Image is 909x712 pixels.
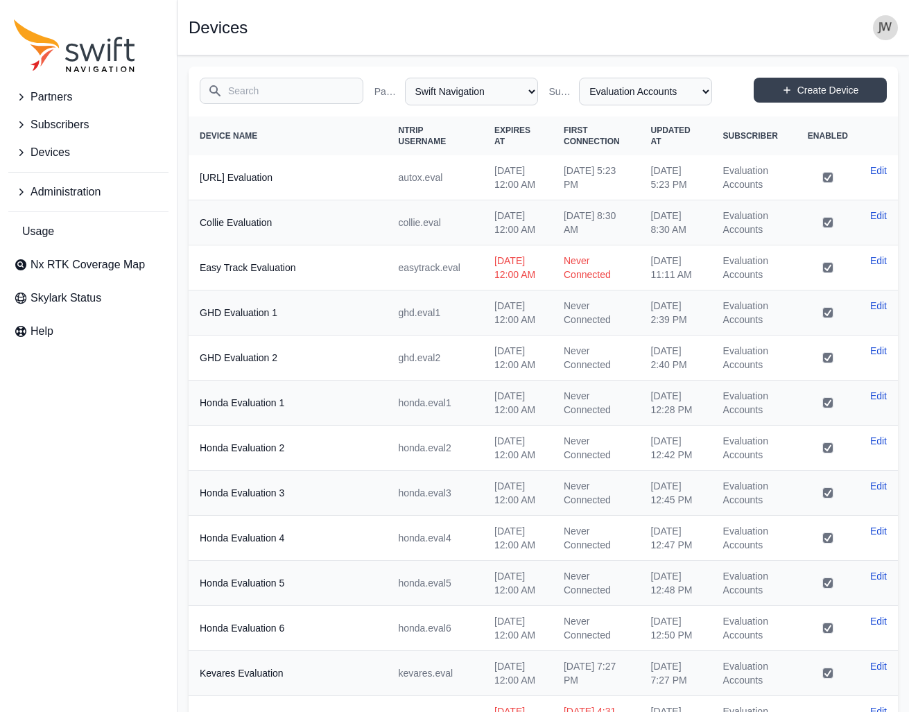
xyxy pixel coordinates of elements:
[31,89,72,105] span: Partners
[387,200,483,245] td: collie.eval
[189,381,387,426] th: Honda Evaluation 1
[712,561,797,606] td: Evaluation Accounts
[870,344,887,358] a: Edit
[189,116,387,155] th: Device Name
[387,561,483,606] td: honda.eval5
[387,516,483,561] td: honda.eval4
[873,15,898,40] img: user photo
[8,83,168,111] button: Partners
[870,389,887,403] a: Edit
[189,561,387,606] th: Honda Evaluation 5
[712,336,797,381] td: Evaluation Accounts
[640,651,712,696] td: [DATE] 7:27 PM
[483,471,553,516] td: [DATE] 12:00 AM
[189,290,387,336] th: GHD Evaluation 1
[189,155,387,200] th: [URL] Evaluation
[640,606,712,651] td: [DATE] 12:50 PM
[387,336,483,381] td: ghd.eval2
[483,381,553,426] td: [DATE] 12:00 AM
[31,290,101,306] span: Skylark Status
[387,245,483,290] td: easytrack.eval
[189,606,387,651] th: Honda Evaluation 6
[712,606,797,651] td: Evaluation Accounts
[712,290,797,336] td: Evaluation Accounts
[640,471,712,516] td: [DATE] 12:45 PM
[387,606,483,651] td: honda.eval6
[494,125,530,146] span: Expires At
[712,516,797,561] td: Evaluation Accounts
[553,651,640,696] td: [DATE] 7:27 PM
[483,336,553,381] td: [DATE] 12:00 AM
[200,78,363,104] input: Search
[553,426,640,471] td: Never Connected
[754,78,887,103] a: Create Device
[712,651,797,696] td: Evaluation Accounts
[387,116,483,155] th: NTRIP Username
[387,426,483,471] td: honda.eval2
[640,381,712,426] td: [DATE] 12:28 PM
[870,434,887,448] a: Edit
[8,178,168,206] button: Administration
[374,85,399,98] label: Partner Name
[797,116,859,155] th: Enabled
[8,111,168,139] button: Subscribers
[553,155,640,200] td: [DATE] 5:23 PM
[712,471,797,516] td: Evaluation Accounts
[189,426,387,471] th: Honda Evaluation 2
[483,561,553,606] td: [DATE] 12:00 AM
[483,200,553,245] td: [DATE] 12:00 AM
[22,223,54,240] span: Usage
[870,659,887,673] a: Edit
[8,218,168,245] a: Usage
[31,144,70,161] span: Devices
[712,426,797,471] td: Evaluation Accounts
[712,381,797,426] td: Evaluation Accounts
[8,284,168,312] a: Skylark Status
[870,479,887,493] a: Edit
[870,164,887,177] a: Edit
[579,78,712,105] select: Subscriber
[640,516,712,561] td: [DATE] 12:47 PM
[553,336,640,381] td: Never Connected
[712,116,797,155] th: Subscriber
[553,516,640,561] td: Never Connected
[8,139,168,166] button: Devices
[553,606,640,651] td: Never Connected
[483,606,553,651] td: [DATE] 12:00 AM
[483,516,553,561] td: [DATE] 12:00 AM
[640,290,712,336] td: [DATE] 2:39 PM
[387,471,483,516] td: honda.eval3
[870,524,887,538] a: Edit
[640,200,712,245] td: [DATE] 8:30 AM
[189,471,387,516] th: Honda Evaluation 3
[712,200,797,245] td: Evaluation Accounts
[189,200,387,245] th: Collie Evaluation
[483,426,553,471] td: [DATE] 12:00 AM
[189,516,387,561] th: Honda Evaluation 4
[640,426,712,471] td: [DATE] 12:42 PM
[483,651,553,696] td: [DATE] 12:00 AM
[564,125,620,146] span: First Connection
[640,155,712,200] td: [DATE] 5:23 PM
[549,85,574,98] label: Subscriber Name
[189,336,387,381] th: GHD Evaluation 2
[189,651,387,696] th: Kevares Evaluation
[712,245,797,290] td: Evaluation Accounts
[553,245,640,290] td: Never Connected
[870,254,887,268] a: Edit
[483,155,553,200] td: [DATE] 12:00 AM
[31,257,145,273] span: Nx RTK Coverage Map
[8,318,168,345] a: Help
[870,569,887,583] a: Edit
[870,209,887,223] a: Edit
[189,19,248,36] h1: Devices
[640,561,712,606] td: [DATE] 12:48 PM
[405,78,538,105] select: Partner Name
[553,471,640,516] td: Never Connected
[387,290,483,336] td: ghd.eval1
[640,336,712,381] td: [DATE] 2:40 PM
[483,290,553,336] td: [DATE] 12:00 AM
[553,290,640,336] td: Never Connected
[870,614,887,628] a: Edit
[31,323,53,340] span: Help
